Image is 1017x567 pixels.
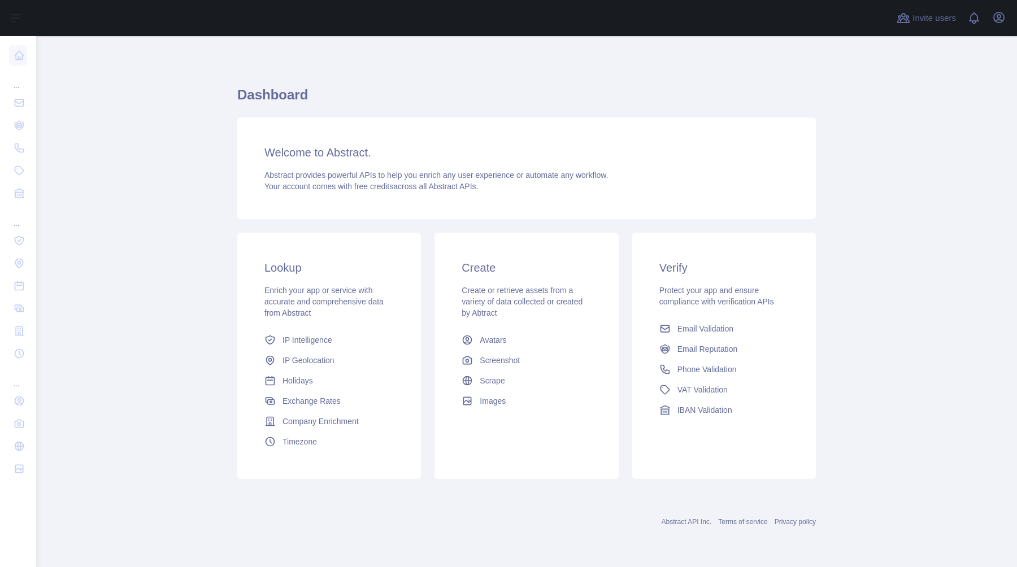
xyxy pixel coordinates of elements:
a: Scrape [457,370,596,391]
span: Images [480,395,506,407]
h1: Dashboard [237,86,816,113]
span: Email Reputation [677,343,738,355]
span: VAT Validation [677,384,728,395]
div: ... [9,206,27,228]
span: Avatars [480,334,506,346]
a: Company Enrichment [260,411,398,431]
span: Abstract provides powerful APIs to help you enrich any user experience or automate any workflow. [264,171,609,180]
span: Your account comes with across all Abstract APIs. [264,182,478,191]
a: Terms of service [718,518,767,526]
span: Company Enrichment [282,416,359,427]
div: ... [9,366,27,389]
h3: Verify [659,260,789,276]
h3: Welcome to Abstract. [264,145,789,160]
button: Invite users [894,9,958,27]
span: Enrich your app or service with accurate and comprehensive data from Abstract [264,286,384,317]
a: Privacy policy [775,518,816,526]
a: Screenshot [457,350,596,370]
h3: Create [462,260,591,276]
span: Exchange Rates [282,395,341,407]
span: Invite users [912,12,956,25]
span: Timezone [282,436,317,447]
span: Email Validation [677,323,733,334]
span: Create or retrieve assets from a variety of data collected or created by Abtract [462,286,583,317]
span: free credits [354,182,393,191]
a: Avatars [457,330,596,350]
span: Phone Validation [677,364,737,375]
a: Exchange Rates [260,391,398,411]
a: Email Reputation [655,339,793,359]
a: Abstract API Inc. [662,518,712,526]
a: Phone Validation [655,359,793,380]
a: Email Validation [655,319,793,339]
a: VAT Validation [655,380,793,400]
h3: Lookup [264,260,394,276]
a: IP Intelligence [260,330,398,350]
span: IP Geolocation [282,355,334,366]
span: IBAN Validation [677,404,732,416]
span: Protect your app and ensure compliance with verification APIs [659,286,774,306]
span: Scrape [480,375,505,386]
span: Holidays [282,375,313,386]
span: IP Intelligence [282,334,332,346]
span: Screenshot [480,355,520,366]
div: ... [9,68,27,90]
a: Timezone [260,431,398,452]
a: IP Geolocation [260,350,398,370]
a: Holidays [260,370,398,391]
a: IBAN Validation [655,400,793,420]
a: Images [457,391,596,411]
